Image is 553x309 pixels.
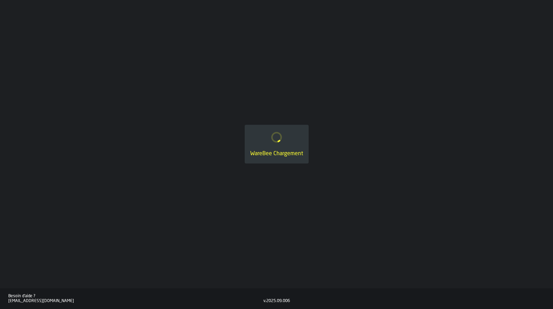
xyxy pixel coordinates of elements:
[8,294,263,303] a: Besoin d'aide ?[EMAIL_ADDRESS][DOMAIN_NAME]
[266,299,290,303] div: 2025.09.006
[250,150,303,158] div: WareBee Chargement
[8,294,263,299] div: Besoin d'aide ?
[8,299,263,303] div: [EMAIL_ADDRESS][DOMAIN_NAME]
[263,299,266,303] div: v.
